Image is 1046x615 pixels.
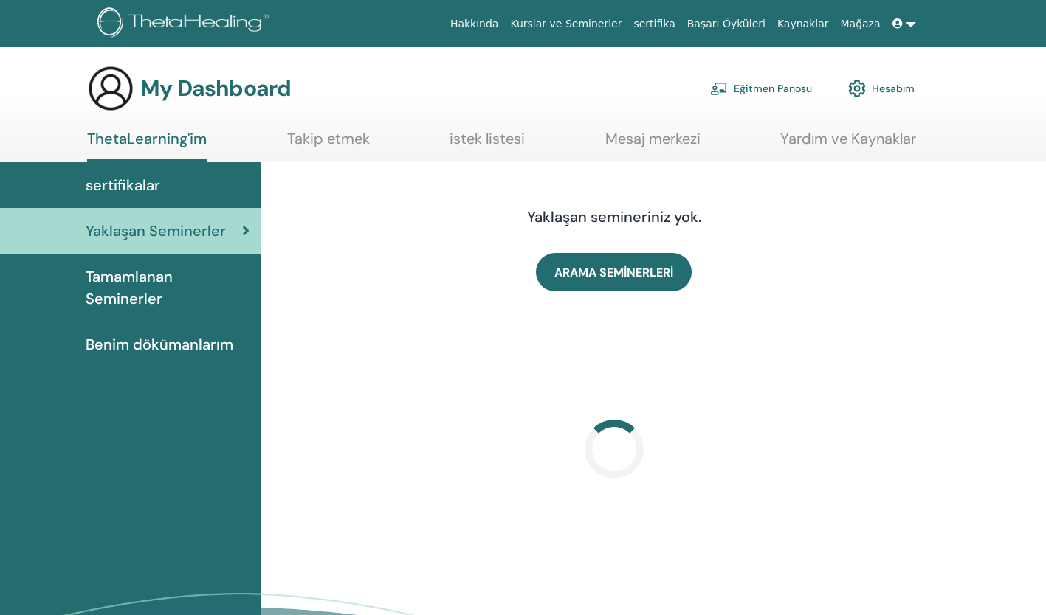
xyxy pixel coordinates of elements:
[834,10,886,38] a: Mağaza
[86,333,233,355] span: Benim dökümanlarım
[554,265,673,280] span: ARAMA SEMİNERLERİ
[450,130,525,159] a: istek listesi
[504,10,627,38] a: Kurslar ve Seminerler
[536,253,692,291] a: ARAMA SEMİNERLERİ
[780,130,916,159] a: Yardım ve Kaynaklar
[97,7,274,41] img: logo.png
[86,265,250,310] span: Tamamlanan Seminerler
[87,130,207,162] a: ThetaLearning'im
[771,10,835,38] a: Kaynaklar
[444,10,505,38] a: Hakkında
[627,10,681,38] a: sertifika
[287,130,370,159] a: Takip etmek
[140,75,291,102] h3: My Dashboard
[848,76,866,101] img: cog.svg
[681,10,771,38] a: Başarı Öyküleri
[710,72,812,105] a: Eğitmen Panosu
[710,82,728,95] img: chalkboard-teacher.svg
[848,72,915,105] a: Hesabım
[605,130,701,159] a: Mesaj merkezi
[382,208,847,226] h4: Yaklaşan semineriniz yok.
[87,65,134,112] img: generic-user-icon.jpg
[86,220,226,242] span: Yaklaşan Seminerler
[86,174,160,196] span: sertifikalar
